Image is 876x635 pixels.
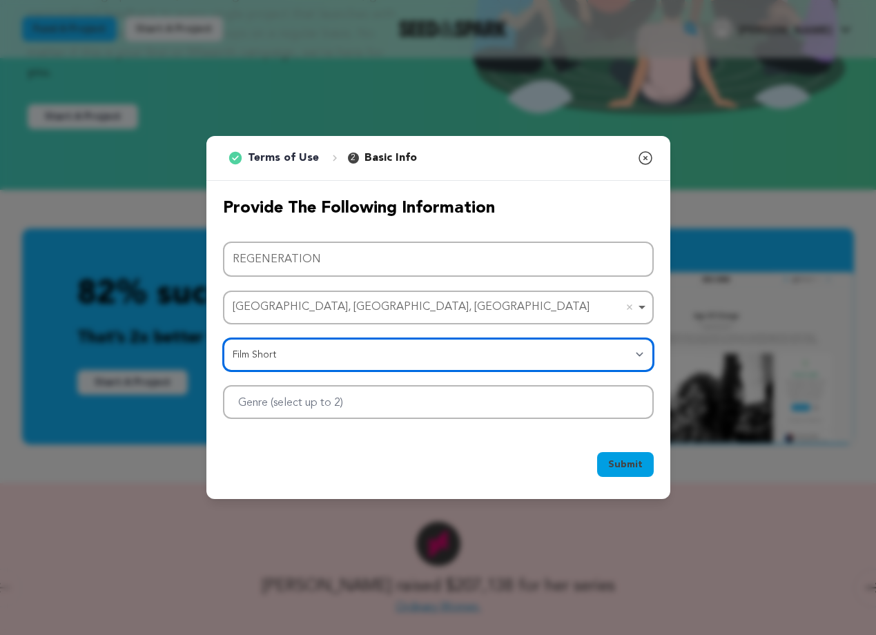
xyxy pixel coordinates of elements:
span: Submit [608,458,643,471]
input: Project Name [223,242,654,277]
button: Remove item: 'ChIJE9on3F3HwoAR9AhGJW_fL-I' [623,300,636,314]
input: Genre (select up to 2) [230,389,373,411]
span: 2 [348,153,359,164]
p: Terms of Use [248,150,319,166]
h2: Provide the following information [223,197,654,219]
div: [GEOGRAPHIC_DATA], [GEOGRAPHIC_DATA], [GEOGRAPHIC_DATA] [233,297,636,317]
p: Basic Info [364,150,417,166]
button: Submit [597,452,654,477]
